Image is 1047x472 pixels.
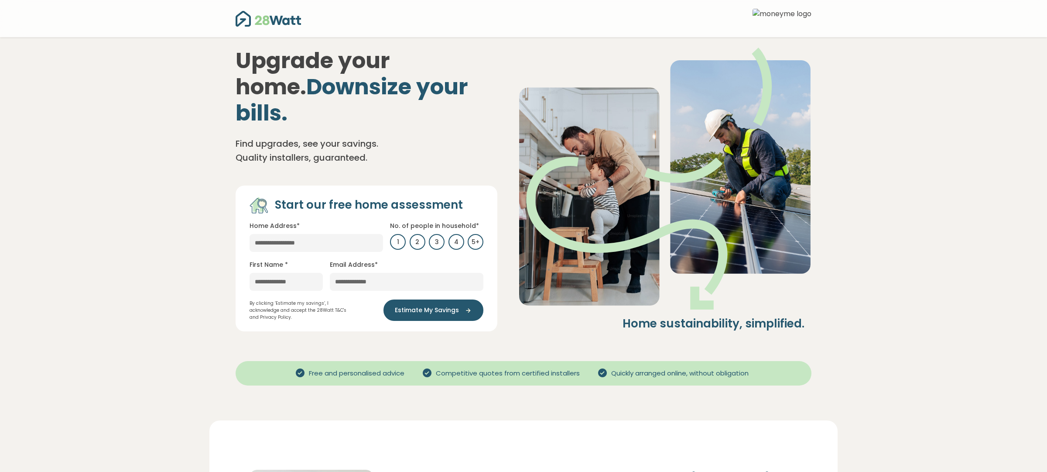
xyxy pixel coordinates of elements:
[753,9,811,28] img: moneyme logo
[236,48,497,126] h1: Upgrade your home.
[250,221,300,231] label: Home Address*
[275,198,463,213] h4: Start our free home assessment
[395,306,459,315] span: Estimate My Savings
[410,234,425,250] label: 2
[383,300,483,321] button: Estimate My Savings
[236,10,301,28] img: 28Watt logo
[1003,430,1047,472] iframe: Chat Widget
[429,234,445,250] label: 3
[518,317,804,331] h4: Home sustainability, simplified.
[390,234,406,250] label: 1
[330,260,378,269] label: Email Address*
[608,369,752,379] span: Quickly arranged online, without obligation
[468,234,483,250] label: 5+
[390,221,479,231] label: No. of people in household*
[432,369,583,379] span: Competitive quotes from certified installers
[236,71,468,128] span: Downsize your bills.
[250,300,356,321] p: By clicking ‘Estimate my savings’, I acknowledge and accept the 28Watt T&C's and Privacy Policy.
[250,260,288,269] label: First Name *
[305,369,408,379] span: Free and personalised advice
[236,137,410,165] p: Find upgrades, see your savings. Quality installers, guaranteed.
[448,234,464,250] label: 4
